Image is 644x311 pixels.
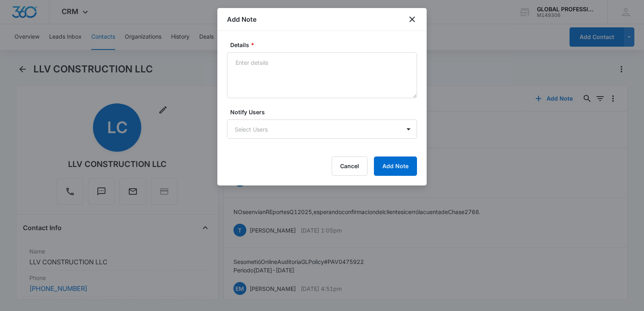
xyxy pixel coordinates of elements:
[227,14,256,24] h1: Add Note
[332,157,367,176] button: Cancel
[230,108,420,116] label: Notify Users
[230,41,420,49] label: Details
[407,14,417,24] button: close
[374,157,417,176] button: Add Note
